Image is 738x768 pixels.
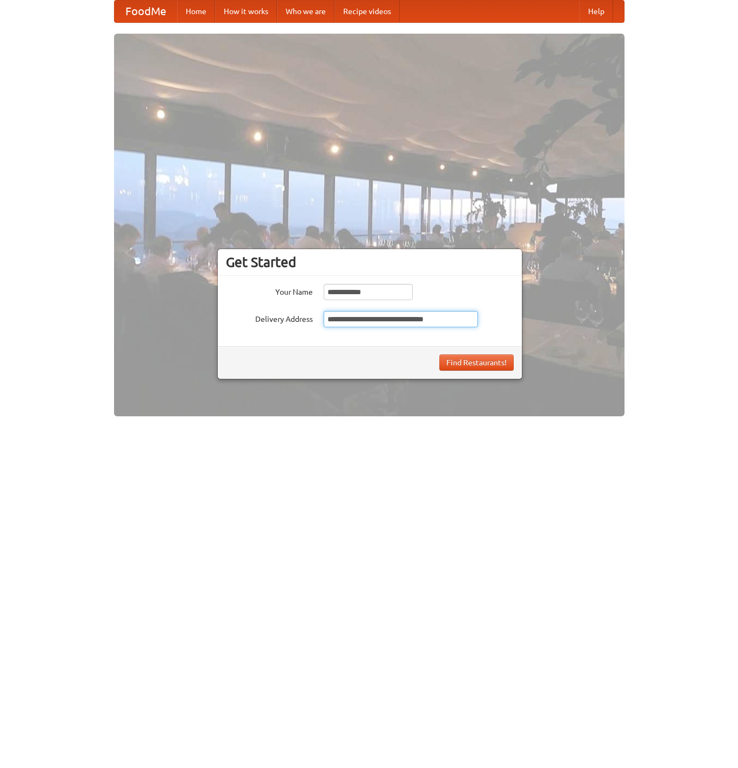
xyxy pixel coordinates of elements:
a: Help [579,1,613,22]
label: Your Name [226,284,313,297]
a: How it works [215,1,277,22]
a: FoodMe [115,1,177,22]
h3: Get Started [226,254,514,270]
a: Recipe videos [335,1,400,22]
label: Delivery Address [226,311,313,325]
button: Find Restaurants! [439,354,514,371]
a: Home [177,1,215,22]
a: Who we are [277,1,335,22]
